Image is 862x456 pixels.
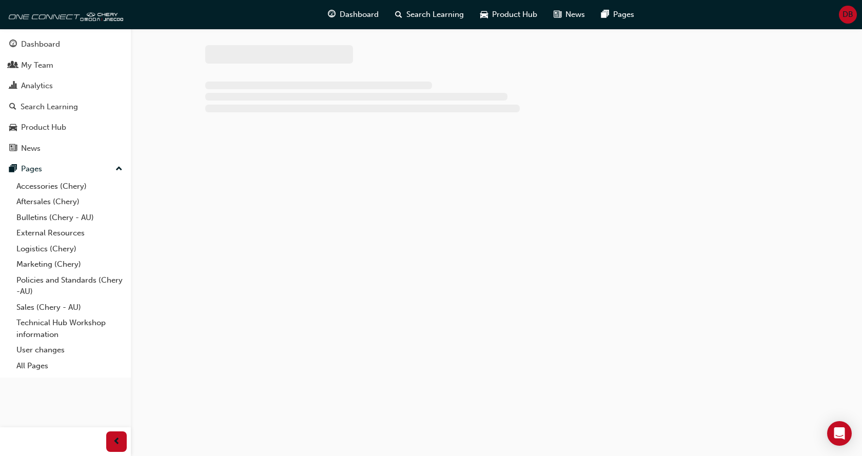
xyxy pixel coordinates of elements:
a: Logistics (Chery) [12,241,127,257]
a: External Resources [12,225,127,241]
div: Open Intercom Messenger [827,421,852,446]
a: Policies and Standards (Chery -AU) [12,272,127,300]
div: News [21,143,41,154]
span: search-icon [395,8,402,21]
button: Pages [4,160,127,179]
span: chart-icon [9,82,17,91]
a: Dashboard [4,35,127,54]
img: oneconnect [5,4,123,25]
a: My Team [4,56,127,75]
span: Product Hub [492,9,537,21]
a: car-iconProduct Hub [472,4,545,25]
a: news-iconNews [545,4,593,25]
a: Aftersales (Chery) [12,194,127,210]
span: search-icon [9,103,16,112]
div: Search Learning [21,101,78,113]
div: Dashboard [21,38,60,50]
a: Technical Hub Workshop information [12,315,127,342]
span: guage-icon [9,40,17,49]
div: Pages [21,163,42,175]
div: Product Hub [21,122,66,133]
span: people-icon [9,61,17,70]
a: Accessories (Chery) [12,179,127,194]
button: DB [839,6,857,24]
span: pages-icon [601,8,609,21]
a: Analytics [4,76,127,95]
span: pages-icon [9,165,17,174]
a: News [4,139,127,158]
span: Search Learning [406,9,464,21]
span: News [565,9,585,21]
span: guage-icon [328,8,336,21]
div: Analytics [21,80,53,92]
a: Product Hub [4,118,127,137]
span: DB [843,9,853,21]
span: news-icon [9,144,17,153]
a: guage-iconDashboard [320,4,387,25]
span: Dashboard [340,9,379,21]
span: car-icon [480,8,488,21]
span: car-icon [9,123,17,132]
a: Bulletins (Chery - AU) [12,210,127,226]
a: search-iconSearch Learning [387,4,472,25]
span: up-icon [115,163,123,176]
span: news-icon [554,8,561,21]
a: Sales (Chery - AU) [12,300,127,315]
a: Marketing (Chery) [12,256,127,272]
span: prev-icon [113,435,121,448]
span: Pages [613,9,634,21]
a: All Pages [12,358,127,374]
div: My Team [21,60,53,71]
a: Search Learning [4,97,127,116]
a: User changes [12,342,127,358]
a: pages-iconPages [593,4,642,25]
button: DashboardMy TeamAnalyticsSearch LearningProduct HubNews [4,33,127,160]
